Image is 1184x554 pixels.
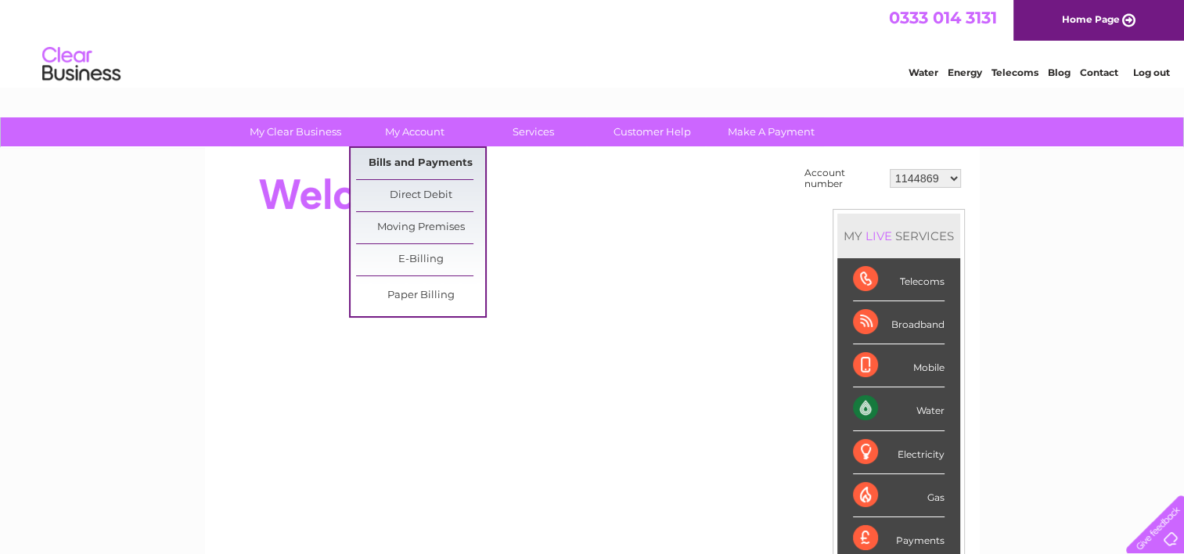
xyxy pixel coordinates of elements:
img: logo.png [41,41,121,88]
a: Water [909,67,938,78]
div: Electricity [853,431,945,474]
div: Mobile [853,344,945,387]
a: Customer Help [588,117,717,146]
a: Blog [1048,67,1071,78]
a: Make A Payment [707,117,836,146]
a: Direct Debit [356,180,485,211]
div: Clear Business is a trading name of Verastar Limited (registered in [GEOGRAPHIC_DATA] No. 3667643... [223,9,963,76]
a: 0333 014 3131 [889,8,997,27]
div: Gas [853,474,945,517]
div: Broadband [853,301,945,344]
div: MY SERVICES [837,214,960,258]
a: Services [469,117,598,146]
a: Energy [948,67,982,78]
a: Paper Billing [356,280,485,311]
a: My Clear Business [231,117,360,146]
a: Contact [1080,67,1118,78]
a: Moving Premises [356,212,485,243]
a: Telecoms [991,67,1038,78]
div: Water [853,387,945,430]
div: LIVE [862,228,895,243]
div: Telecoms [853,258,945,301]
td: Account number [801,164,886,193]
a: My Account [350,117,479,146]
a: E-Billing [356,244,485,275]
a: Bills and Payments [356,148,485,179]
a: Log out [1132,67,1169,78]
